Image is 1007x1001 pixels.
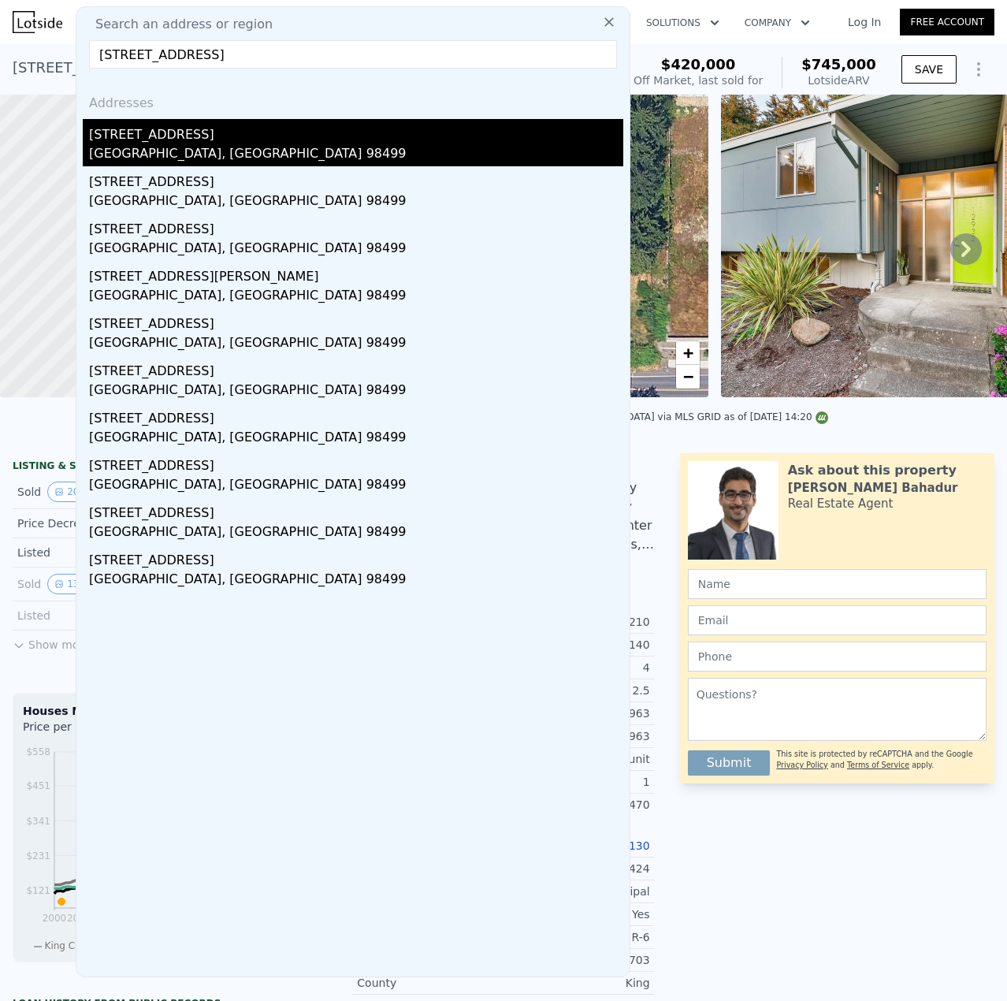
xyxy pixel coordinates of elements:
span: + [683,343,693,363]
div: [GEOGRAPHIC_DATA], [GEOGRAPHIC_DATA] 98499 [89,144,623,166]
div: [PERSON_NAME] Bahadur [788,480,958,496]
div: [STREET_ADDRESS] [89,308,623,333]
div: [GEOGRAPHIC_DATA], [GEOGRAPHIC_DATA] 98499 [89,475,623,497]
input: Name [688,569,987,599]
div: [STREET_ADDRESS] [89,403,623,428]
input: Email [688,605,987,635]
span: $420,000 [661,56,736,73]
tspan: $558 [26,746,50,757]
button: Show Options [963,54,994,85]
div: Price per Square Foot [23,719,164,744]
div: Sold [17,482,151,502]
div: Forced air unit [504,751,650,767]
a: Privacy Policy [776,761,827,769]
div: Listed [17,545,151,560]
div: [STREET_ADDRESS] [89,450,623,475]
input: Enter an address, city, region, neighborhood or zip code [89,40,617,69]
tspan: $451 [26,780,50,791]
div: [STREET_ADDRESS] , [PERSON_NAME]-Skyway , WA 98178 [13,57,421,79]
button: View historical data [47,482,86,502]
div: Listed [17,608,151,623]
div: [GEOGRAPHIC_DATA], [GEOGRAPHIC_DATA] 98499 [89,239,623,261]
div: Houses Median Sale [23,703,304,719]
div: Sold [17,574,151,594]
div: [STREET_ADDRESS][PERSON_NAME] [89,261,623,286]
div: Lotside ARV [801,73,876,88]
span: − [683,367,693,386]
tspan: $231 [26,850,50,861]
tspan: $121 [26,885,50,896]
div: LISTING & SALE HISTORY [13,460,314,475]
span: $745,000 [801,56,876,73]
div: Real Estate Agent [788,496,894,512]
div: [GEOGRAPHIC_DATA], [GEOGRAPHIC_DATA] 98499 [89,570,623,592]
div: Yes [504,906,650,922]
div: Price Decrease [17,515,151,531]
div: 4 [504,660,650,675]
div: Addresses [83,81,623,119]
div: County [357,975,504,991]
img: Lotside [13,11,62,33]
div: [GEOGRAPHIC_DATA], [GEOGRAPHIC_DATA] 98499 [89,428,623,450]
div: [STREET_ADDRESS] [89,545,623,570]
button: Submit [688,750,771,776]
tspan: 2000 [43,913,67,924]
div: [GEOGRAPHIC_DATA], [GEOGRAPHIC_DATA] 98499 [89,381,623,403]
button: SAVE [901,55,957,84]
div: R-6 [504,929,650,945]
button: View historical data [47,574,86,594]
div: [STREET_ADDRESS] [89,497,623,523]
span: Search an address or region [83,15,273,34]
a: Terms of Service [847,761,909,769]
button: Company [732,9,823,37]
div: [STREET_ADDRESS] [89,166,623,192]
div: [GEOGRAPHIC_DATA], [GEOGRAPHIC_DATA] 98499 [89,192,623,214]
div: [STREET_ADDRESS] [89,119,623,144]
span: King Co. [45,940,84,951]
a: Zoom in [676,341,700,365]
div: Off Market, last sold for [634,73,763,88]
div: King [504,975,650,991]
div: [STREET_ADDRESS] [89,214,623,239]
img: NWMLS Logo [816,411,828,424]
tspan: $341 [26,816,50,827]
button: Solutions [634,9,732,37]
div: Ask about this property [788,461,957,480]
div: [STREET_ADDRESS] [89,355,623,381]
div: [GEOGRAPHIC_DATA], [GEOGRAPHIC_DATA] 98499 [89,523,623,545]
div: 7,424 [504,861,650,876]
input: Phone [688,642,987,672]
a: Zoom out [676,365,700,389]
div: [GEOGRAPHIC_DATA], [GEOGRAPHIC_DATA] 98499 [89,333,623,355]
button: Show more history [13,631,132,653]
div: This site is protected by reCAPTCHA and the Google and apply. [776,744,987,776]
div: [GEOGRAPHIC_DATA], [GEOGRAPHIC_DATA] 98499 [89,286,623,308]
a: Log In [829,14,900,30]
tspan: 2002 [67,913,91,924]
a: Free Account [900,9,994,35]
